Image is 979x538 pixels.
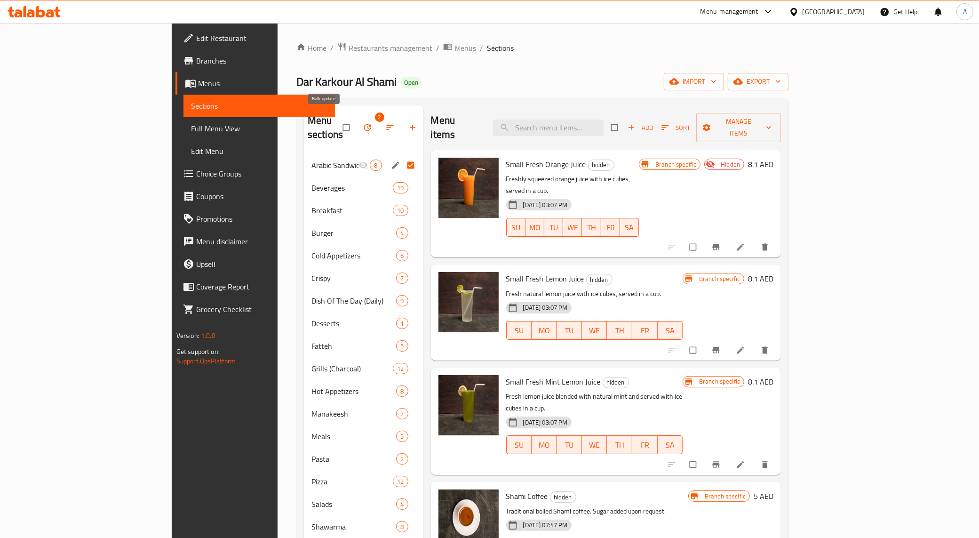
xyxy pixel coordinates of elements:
[525,218,544,237] button: MO
[506,272,584,286] span: Small Fresh Lemon Juice
[706,237,728,257] button: Branch-specific-item
[397,229,407,238] span: 4
[506,435,532,454] button: SU
[519,521,572,530] span: [DATE] 07:47 PM
[396,385,408,397] div: items
[684,341,704,359] span: Select to update
[736,460,747,469] a: Edit menu item
[632,435,658,454] button: FR
[396,295,408,306] div: items
[480,42,483,54] li: /
[196,281,328,292] span: Coverage Report
[304,222,423,244] div: Burger4
[963,7,967,17] span: A
[748,272,773,285] h6: 8.1 AED
[755,340,777,361] button: delete
[198,78,328,89] span: Menus
[175,298,335,321] a: Grocery Checklist
[337,42,432,54] a: Restaurants management
[605,221,616,234] span: FR
[396,453,408,465] div: items
[396,273,408,284] div: items
[519,418,572,427] span: [DATE] 03:07 PM
[402,117,425,138] button: Add section
[655,120,696,135] span: Sort items
[736,345,747,355] a: Edit menu item
[560,324,578,337] span: TU
[396,340,408,352] div: items
[175,27,335,49] a: Edit Restaurant
[296,42,788,54] nav: breadcrumb
[176,329,199,342] span: Version:
[506,288,683,300] p: Fresh natural lemon juice with ice cubes, served in a cup.
[311,340,396,352] span: Fatteh
[311,273,396,284] span: Crispy
[661,438,679,452] span: SA
[375,112,384,122] span: 2
[560,438,578,452] span: TU
[397,500,407,509] span: 4
[311,363,393,374] span: Grills (Charcoal)
[397,387,407,396] span: 8
[510,438,528,452] span: SU
[304,335,423,357] div: Fatteh5
[400,79,422,87] span: Open
[311,250,396,261] div: Cold Appetizers
[311,318,396,329] span: Desserts
[191,100,328,112] span: Sections
[659,120,692,135] button: Sort
[636,324,654,337] span: FR
[586,274,613,285] div: hidden
[700,6,758,17] div: Menu-management
[519,303,572,312] span: [DATE] 03:07 PM
[586,221,597,234] span: TH
[196,191,328,202] span: Coupons
[397,319,407,328] span: 1
[396,521,408,532] div: items
[397,432,407,441] span: 5
[557,321,582,340] button: TU
[620,218,639,237] button: SA
[196,236,328,247] span: Menu disclaimer
[175,208,335,230] a: Promotions
[175,230,335,253] a: Menu disclaimer
[701,492,749,501] span: Branch specific
[397,455,407,464] span: 2
[603,377,629,388] div: hidden
[311,160,358,171] span: Arabic Sandwich
[396,431,408,442] div: items
[311,182,393,193] span: Beverages
[175,185,335,208] a: Coupons
[311,385,396,397] span: Hot Appetizers
[175,253,335,275] a: Upsell
[532,321,557,340] button: MO
[706,454,728,475] button: Branch-specific-item
[706,340,728,361] button: Branch-specific-item
[304,470,423,493] div: Pizza12
[438,375,499,435] img: Small Fresh Mint Lemon Juice
[304,515,423,538] div: Shawarma8
[304,493,423,515] div: Salads4
[588,160,614,171] div: hidden
[510,324,528,337] span: SU
[611,324,629,337] span: TH
[311,498,396,510] span: Salads
[803,7,865,17] div: [GEOGRAPHIC_DATA]
[493,120,604,136] input: search
[304,425,423,448] div: Meals5
[337,119,357,137] span: Select all sections
[696,113,781,142] button: Manage items
[443,42,476,54] a: Menus
[311,205,393,216] div: Breakfast
[587,274,612,285] span: hidden
[736,242,747,252] a: Edit menu item
[438,158,499,218] img: Small Fresh Orange Juice
[183,117,335,140] a: Full Menu View
[175,72,335,95] a: Menus
[175,275,335,298] a: Coverage Report
[607,435,632,454] button: TH
[632,321,658,340] button: FR
[704,116,773,139] span: Manage items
